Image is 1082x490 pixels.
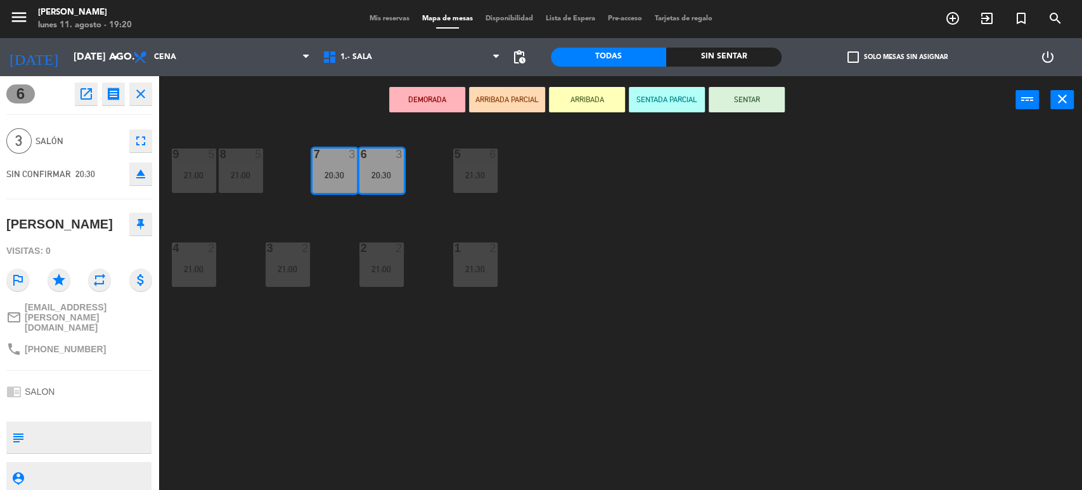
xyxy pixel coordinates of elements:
[1020,91,1035,107] i: power_input
[48,268,70,291] i: star
[1050,90,1074,109] button: close
[75,83,98,105] button: open_in_new
[88,268,111,291] i: repeat
[416,15,479,22] span: Mapa de mesas
[979,11,995,26] i: exit_to_app
[129,129,152,152] button: fullscreen
[489,149,497,160] div: 6
[1055,91,1070,107] i: close
[1014,11,1029,26] i: turned_in_not
[38,6,132,19] div: [PERSON_NAME]
[6,341,22,357] i: phone
[6,302,152,333] a: mail_outline[EMAIL_ADDRESS][PERSON_NAME][DOMAIN_NAME]
[129,162,152,185] button: eject
[38,19,132,32] div: lunes 11. agosto - 19:20
[389,87,465,112] button: DEMORADA
[314,149,314,160] div: 7
[349,149,356,160] div: 3
[6,268,29,291] i: outlined_flag
[359,171,404,180] div: 20:30
[102,83,125,105] button: receipt
[133,133,148,149] i: fullscreen
[312,171,357,180] div: 20:30
[6,310,22,325] i: mail_outline
[133,166,148,182] i: eject
[6,214,113,235] div: [PERSON_NAME]
[302,242,309,254] div: 2
[133,86,148,102] i: close
[154,53,176,62] span: Cena
[602,15,648,22] span: Pre-acceso
[945,11,960,26] i: add_circle_outline
[363,15,416,22] span: Mis reservas
[267,242,267,254] div: 3
[469,87,545,112] button: ARRIBADA PARCIAL
[129,268,152,291] i: attach_money
[35,134,123,149] span: Salón
[629,87,705,112] button: SENTADA PARCIAL
[10,8,29,31] button: menu
[1015,90,1039,109] button: power_input
[79,86,94,102] i: open_in_new
[453,265,498,274] div: 21:30
[396,242,403,254] div: 2
[172,171,216,180] div: 21:00
[208,242,216,254] div: 2
[340,53,372,62] span: 1.- Sala
[1040,50,1055,65] i: power_settings_new
[489,242,497,254] div: 2
[6,384,22,399] i: chrome_reader_mode
[1048,11,1063,26] i: search
[709,87,785,112] button: SENTAR
[75,169,95,179] span: 20:30
[219,171,263,180] div: 21:00
[396,149,403,160] div: 3
[129,83,152,105] button: close
[266,265,310,274] div: 21:00
[666,48,782,67] div: Sin sentar
[6,128,32,154] span: 3
[512,50,527,65] span: pending_actions
[6,169,71,179] span: SIN CONFIRMAR
[6,240,152,262] div: Visitas: 0
[25,344,106,354] span: [PHONE_NUMBER]
[173,242,174,254] div: 4
[25,302,152,333] span: [EMAIL_ADDRESS][PERSON_NAME][DOMAIN_NAME]
[220,149,221,160] div: 8
[173,149,174,160] div: 9
[108,50,124,65] i: arrow_drop_down
[359,265,404,274] div: 21:00
[172,265,216,274] div: 21:00
[549,87,625,112] button: ARRIBADA
[25,387,55,397] span: SALON
[11,430,25,444] i: subject
[255,149,262,160] div: 5
[539,15,602,22] span: Lista de Espera
[208,149,216,160] div: 5
[6,84,35,103] span: 6
[847,51,858,63] span: check_box_outline_blank
[551,48,666,67] div: Todas
[648,15,719,22] span: Tarjetas de regalo
[847,51,947,63] label: Solo mesas sin asignar
[106,86,121,102] i: receipt
[11,471,25,485] i: person_pin
[10,8,29,27] i: menu
[453,171,498,180] div: 21:30
[479,15,539,22] span: Disponibilidad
